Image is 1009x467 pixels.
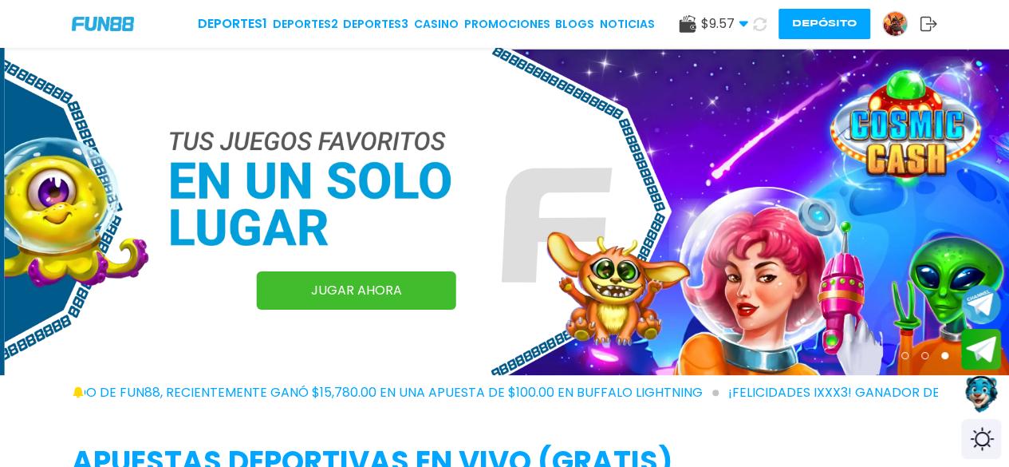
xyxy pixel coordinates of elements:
[414,16,459,33] a: CASINO
[961,374,1001,415] button: Contact customer service
[257,271,456,310] a: JUGAR AHORA
[600,16,655,33] a: NOTICIAS
[961,283,1001,325] button: Join telegram channel
[343,16,408,33] a: Deportes3
[72,17,134,30] img: Company Logo
[198,14,267,34] a: Deportes1
[701,14,748,34] span: $ 9.57
[464,16,550,33] a: Promociones
[961,419,1001,459] div: Switch theme
[273,16,338,33] a: Deportes2
[961,329,1001,370] button: Join telegram
[778,9,870,39] button: Depósito
[883,12,907,36] img: Avatar
[882,11,920,37] a: Avatar
[555,16,594,33] a: BLOGS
